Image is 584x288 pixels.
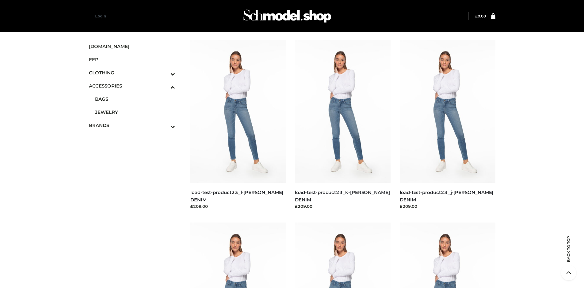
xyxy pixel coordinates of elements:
a: BAGS [95,92,175,106]
a: load-test-product23_l-[PERSON_NAME] DENIM [190,189,283,202]
img: Schmodel Admin 964 [241,4,333,28]
span: [DOMAIN_NAME] [89,43,175,50]
a: CLOTHINGToggle Submenu [89,66,175,79]
button: Toggle Submenu [154,66,175,79]
a: Login [95,14,106,18]
a: ACCESSORIESToggle Submenu [89,79,175,92]
a: load-test-product23_j-[PERSON_NAME] DENIM [400,189,493,202]
a: [DOMAIN_NAME] [89,40,175,53]
a: £0.00 [475,14,486,18]
span: JEWELRY [95,109,175,116]
span: ACCESSORIES [89,82,175,89]
span: FFP [89,56,175,63]
span: Back to top [561,247,576,262]
span: £ [475,14,478,18]
a: BRANDSToggle Submenu [89,119,175,132]
a: FFP [89,53,175,66]
span: CLOTHING [89,69,175,76]
a: JEWELRY [95,106,175,119]
span: BAGS [95,95,175,103]
a: load-test-product23_k-[PERSON_NAME] DENIM [295,189,390,202]
button: Toggle Submenu [154,119,175,132]
bdi: 0.00 [475,14,486,18]
button: Toggle Submenu [154,79,175,92]
span: BRANDS [89,122,175,129]
div: £209.00 [295,203,391,209]
div: £209.00 [190,203,286,209]
div: £209.00 [400,203,495,209]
